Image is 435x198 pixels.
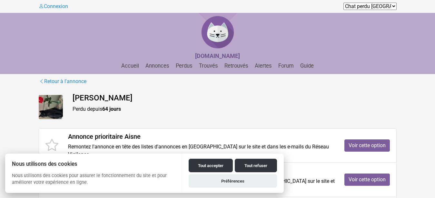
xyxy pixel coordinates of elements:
a: Retour à l'annonce [39,77,87,86]
img: Chat Perdu France [198,13,237,52]
a: Connexion [39,3,68,9]
h4: [PERSON_NAME] [73,93,397,103]
a: Perdus [173,63,195,69]
button: Tout refuser [235,159,277,172]
a: [DOMAIN_NAME] [195,53,240,59]
p: Nous utilisons des cookies pour assurer le fonctionnement du site et pour améliorer votre expérie... [5,172,182,191]
h2: Nous utilisons des cookies [5,161,182,167]
strong: 64 jours [102,106,121,112]
button: Préférences [189,174,277,188]
a: Alertes [252,63,274,69]
a: Voir cette option [344,139,390,152]
p: Remontez l'annonce en tête des listes d'annonces en [GEOGRAPHIC_DATA] sur le site et dans les e-m... [68,143,335,158]
a: Retrouvés [222,63,251,69]
a: Forum [276,63,296,69]
h4: Annonce prioritaire Aisne [68,133,335,140]
p: Perdu depuis [73,105,397,113]
button: Tout accepter [189,159,233,172]
a: Accueil [119,63,142,69]
a: Trouvés [196,63,221,69]
a: Guide [298,63,316,69]
a: Voir cette option [344,174,390,186]
a: Annonces [143,63,172,69]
